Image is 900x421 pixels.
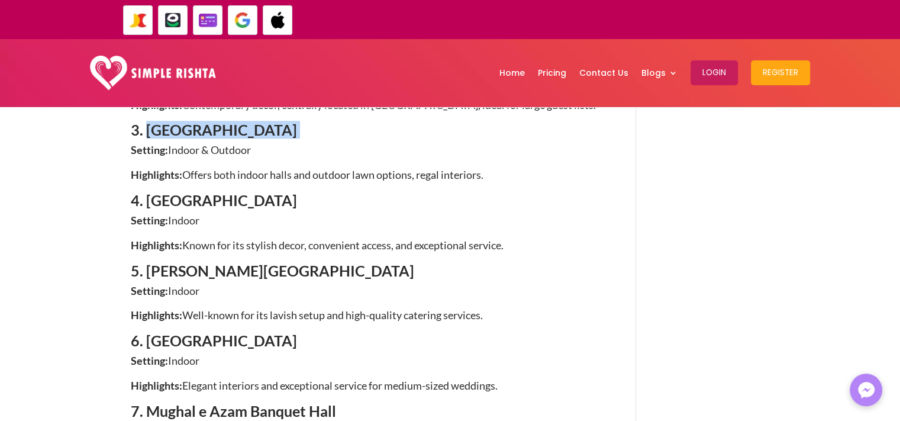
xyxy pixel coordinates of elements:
[182,168,483,181] span: Offers both indoor halls and outdoor lawn options, regal interiors.
[691,60,738,85] button: Login
[691,42,738,104] a: Login
[641,42,678,104] a: Blogs
[131,308,182,322] span: Highlights:
[182,239,504,252] span: Known for its stylish decor, convenient access, and exceptional service.
[168,284,199,297] span: Indoor
[182,98,596,111] span: Contemporary decor, centrally located in [GEOGRAPHIC_DATA], ideal for large guest lists.
[131,121,297,139] span: 3. [GEOGRAPHIC_DATA]
[168,354,199,367] span: Indoor
[751,60,810,85] button: Register
[131,354,168,367] span: Setting:
[538,42,566,104] a: Pricing
[131,143,168,156] span: Setting:
[131,239,182,252] span: Highlights:
[131,262,414,279] span: 5. [PERSON_NAME][GEOGRAPHIC_DATA]
[131,98,182,111] span: Highlights:
[182,379,498,392] span: Elegant interiors and exceptional service for medium-sized weddings.
[131,332,297,349] span: 6. [GEOGRAPHIC_DATA]
[131,191,297,209] span: 4. [GEOGRAPHIC_DATA]
[751,42,810,104] a: Register
[131,168,182,181] span: Highlights:
[131,402,336,420] span: 7. Mughal e Azam Banquet Hall
[131,284,168,297] span: Setting:
[168,214,199,227] span: Indoor
[499,42,525,104] a: Home
[131,379,182,392] span: Highlights:
[854,378,878,402] img: Messenger
[131,214,168,227] span: Setting:
[168,143,251,156] span: Indoor & Outdoor
[579,42,628,104] a: Contact Us
[182,308,483,322] span: Well-known for its lavish setup and high-quality catering services.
